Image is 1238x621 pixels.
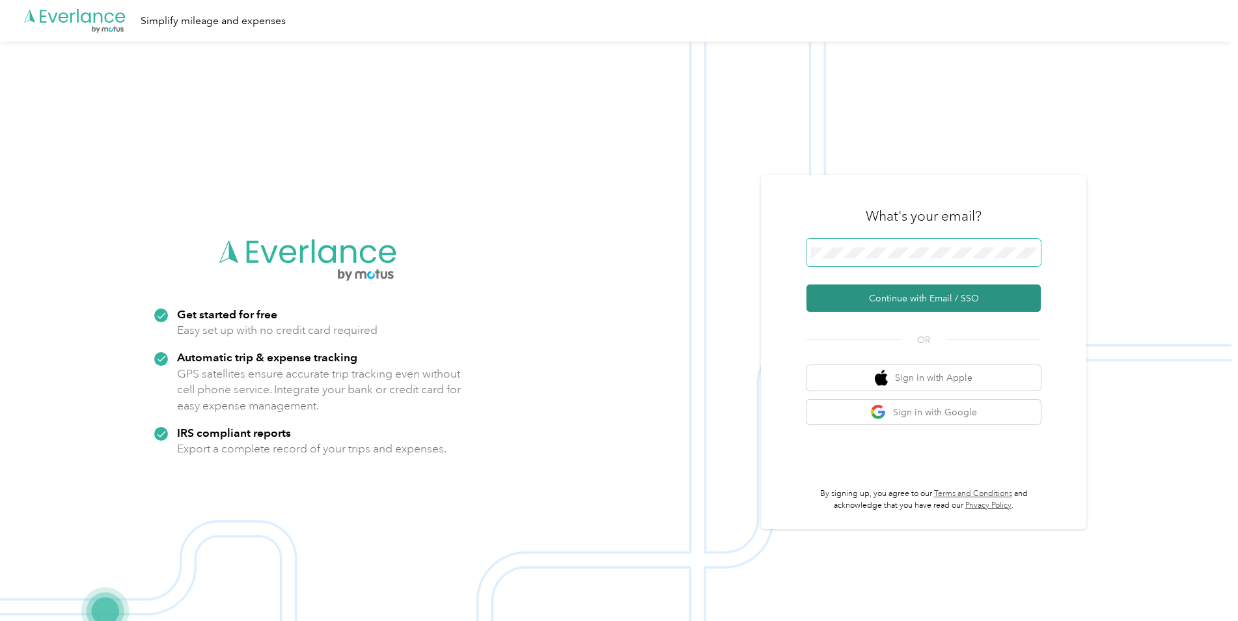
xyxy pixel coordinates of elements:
[875,370,888,386] img: apple logo
[177,366,461,414] p: GPS satellites ensure accurate trip tracking even without cell phone service. Integrate your bank...
[806,284,1041,312] button: Continue with Email / SSO
[870,404,887,421] img: google logo
[177,441,447,457] p: Export a complete record of your trips and expenses.
[965,501,1011,510] a: Privacy Policy
[177,426,291,439] strong: IRS compliant reports
[934,489,1012,499] a: Terms and Conditions
[901,333,946,347] span: OR
[866,207,982,225] h3: What's your email?
[177,350,357,364] strong: Automatic trip & expense tracking
[806,488,1041,511] p: By signing up, you agree to our and acknowledge that you have read our .
[806,365,1041,391] button: apple logoSign in with Apple
[177,307,277,321] strong: Get started for free
[177,322,378,338] p: Easy set up with no credit card required
[141,13,286,29] div: Simplify mileage and expenses
[806,400,1041,425] button: google logoSign in with Google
